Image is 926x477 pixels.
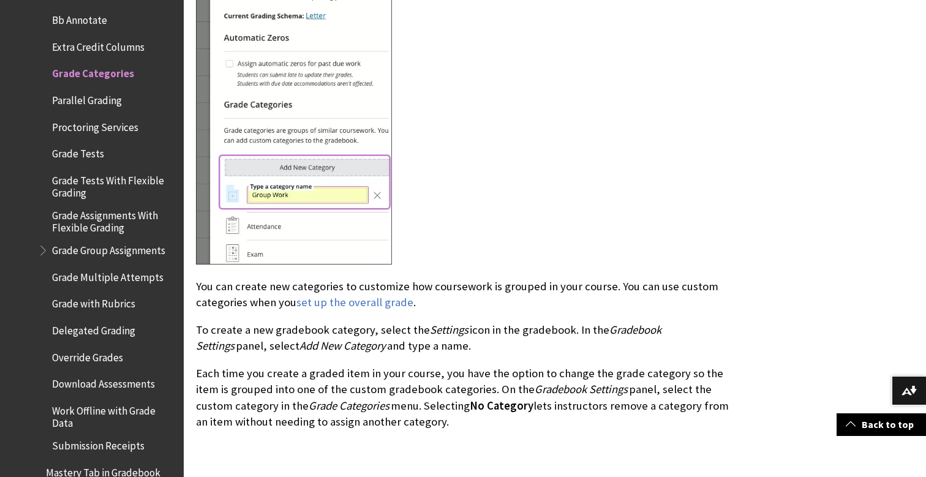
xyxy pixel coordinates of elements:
span: Grade Tests [52,143,104,160]
p: You can create new categories to customize how coursework is grouped in your course. You can use ... [196,279,732,310]
span: Grade Categories [309,399,390,413]
span: Bb Annotate [52,10,107,26]
span: Parallel Grading [52,90,122,107]
span: Grade Group Assignments [52,240,165,257]
span: Settings [430,323,469,337]
span: Extra Credit Columns [52,37,145,53]
span: No Category [470,399,533,413]
span: Delegated Grading [52,320,135,337]
span: Gradebook Settings [535,382,628,396]
a: set up the overall grade [296,295,413,310]
span: Grade Categories [52,63,134,80]
span: Add New Category [299,339,386,353]
p: Each time you create a graded item in your course, you have the option to change the grade catego... [196,366,732,430]
a: Back to top [837,413,926,436]
span: Grade Assignments With Flexible Grading [52,205,175,234]
span: Grade Tests With Flexible Grading [52,170,175,199]
span: Download Assessments [52,374,155,391]
span: Submission Receipts [52,435,145,452]
span: Grade with Rubrics [52,294,135,310]
span: Grade Multiple Attempts [52,267,164,284]
span: Proctoring Services [52,117,138,133]
span: Override Grades [52,347,123,364]
span: Work Offline with Grade Data [52,400,175,429]
p: To create a new gradebook category, select the icon in the gradebook. In the panel, select and ty... [196,322,732,354]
